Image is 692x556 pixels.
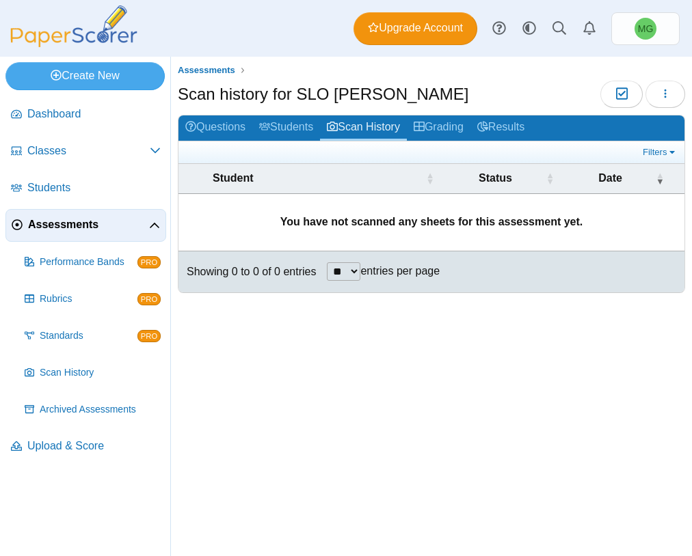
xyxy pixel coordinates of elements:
[178,65,235,75] span: Assessments
[5,209,166,242] a: Assessments
[178,115,252,141] a: Questions
[5,430,166,463] a: Upload & Score
[40,329,137,343] span: Standards
[27,143,150,158] span: Classes
[574,14,604,44] a: Alerts
[448,171,543,186] span: Status
[5,38,142,49] a: PaperScorer
[639,145,681,159] a: Filters
[19,283,166,316] a: Rubrics PRO
[426,171,434,185] span: Student : Activate to sort
[137,256,161,268] span: PRO
[40,255,137,269] span: Performance Bands
[5,135,166,168] a: Classes
[354,12,477,45] a: Upgrade Account
[174,62,239,79] a: Assessments
[137,330,161,342] span: PRO
[19,320,166,352] a: Standards PRO
[40,366,161,380] span: Scan History
[5,5,142,47] img: PaperScorer
[635,18,656,40] span: Misty Gaynair
[178,83,468,106] h1: Scan history for SLO [PERSON_NAME]
[360,265,440,277] label: entries per page
[5,98,166,131] a: Dashboard
[568,171,653,186] span: Date
[19,357,166,389] a: Scan History
[28,217,149,232] span: Assessments
[40,403,161,417] span: Archived Assessments
[320,115,407,141] a: Scan History
[368,20,463,36] span: Upgrade Account
[611,12,680,45] a: Misty Gaynair
[470,115,531,141] a: Results
[252,115,320,141] a: Students
[407,115,470,141] a: Grading
[19,393,166,426] a: Archived Assessments
[5,62,165,89] a: Create New
[656,171,664,185] span: Date : Activate to remove sorting
[638,24,654,33] span: Misty Gaynair
[5,172,166,205] a: Students
[546,171,554,185] span: Status : Activate to sort
[27,439,161,454] span: Upload & Score
[178,251,316,292] div: Showing 0 to 0 of 0 entries
[40,292,137,306] span: Rubrics
[27,107,161,122] span: Dashboard
[213,171,423,186] span: Student
[27,180,161,195] span: Students
[280,216,583,227] b: You have not scanned any sheets for this assessment yet.
[137,293,161,305] span: PRO
[19,246,166,279] a: Performance Bands PRO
